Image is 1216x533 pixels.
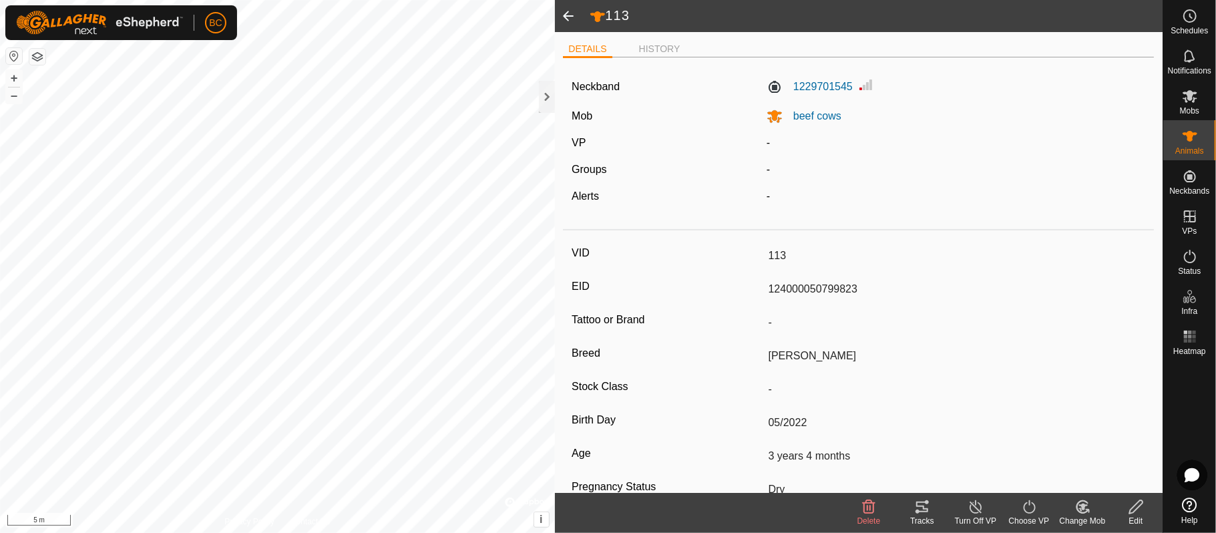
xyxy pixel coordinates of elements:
[6,48,22,64] button: Reset Map
[534,512,549,527] button: i
[1181,307,1197,315] span: Infra
[572,79,620,95] label: Neckband
[761,188,1151,204] div: -
[1056,515,1109,527] div: Change Mob
[1002,515,1056,527] div: Choose VP
[572,244,763,262] label: VID
[1109,515,1163,527] div: Edit
[590,7,1163,25] h2: 113
[224,516,274,528] a: Privacy Policy
[290,516,330,528] a: Contact Us
[1181,516,1198,524] span: Help
[857,516,881,526] span: Delete
[572,445,763,462] label: Age
[634,42,686,56] li: HISTORY
[572,164,606,175] label: Groups
[949,515,1002,527] div: Turn Off VP
[572,311,763,329] label: Tattoo or Brand
[572,345,763,362] label: Breed
[572,190,599,202] label: Alerts
[6,70,22,86] button: +
[1168,67,1211,75] span: Notifications
[572,478,763,496] label: Pregnancy Status
[761,162,1151,178] div: -
[1173,347,1206,355] span: Heatmap
[572,378,763,395] label: Stock Class
[1182,227,1197,235] span: VPs
[6,87,22,104] button: –
[1180,107,1199,115] span: Mobs
[1175,147,1204,155] span: Animals
[767,137,770,148] app-display-virtual-paddock-transition: -
[209,16,222,30] span: BC
[1171,27,1208,35] span: Schedules
[572,137,586,148] label: VP
[895,515,949,527] div: Tracks
[858,77,874,93] img: Signal strength
[1169,187,1209,195] span: Neckbands
[29,49,45,65] button: Map Layers
[572,411,763,429] label: Birth Day
[1163,492,1216,530] a: Help
[783,110,841,122] span: beef cows
[563,42,612,58] li: DETAILS
[572,278,763,295] label: EID
[540,514,542,525] span: i
[1178,267,1201,275] span: Status
[16,11,183,35] img: Gallagher Logo
[572,110,592,122] label: Mob
[767,79,853,95] label: 1229701545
